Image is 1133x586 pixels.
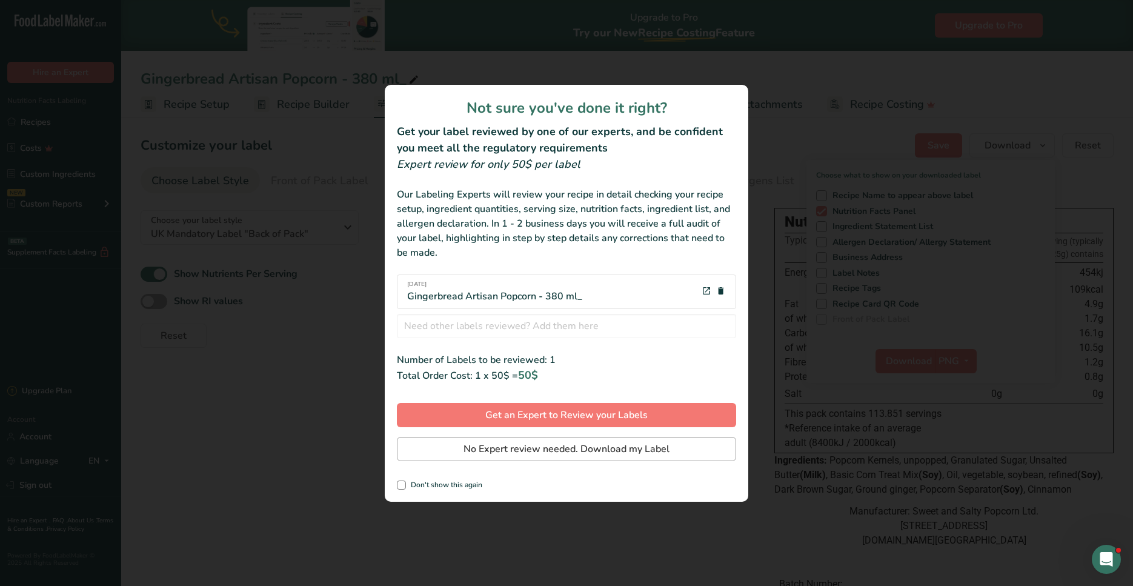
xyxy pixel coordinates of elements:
button: No Expert review needed. Download my Label [397,437,736,461]
h1: Not sure you've done it right? [397,97,736,119]
div: Our Labeling Experts will review your recipe in detail checking your recipe setup, ingredient qua... [397,187,736,260]
div: Total Order Cost: 1 x 50$ = [397,367,736,384]
span: 50$ [518,368,538,382]
h2: Get your label reviewed by one of our experts, and be confident you meet all the regulatory requi... [397,124,736,156]
div: Gingerbread Artisan Popcorn - 380 ml_ [407,280,582,304]
div: Expert review for only 50$ per label [397,156,736,173]
span: [DATE] [407,280,582,289]
iframe: Intercom live chat [1092,545,1121,574]
span: Don't show this again [406,481,482,490]
button: Get an Expert to Review your Labels [397,403,736,427]
span: Get an Expert to Review your Labels [485,408,648,422]
span: No Expert review needed. Download my Label [463,442,669,456]
div: Number of Labels to be reviewed: 1 [397,353,736,367]
input: Need other labels reviewed? Add them here [397,314,736,338]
